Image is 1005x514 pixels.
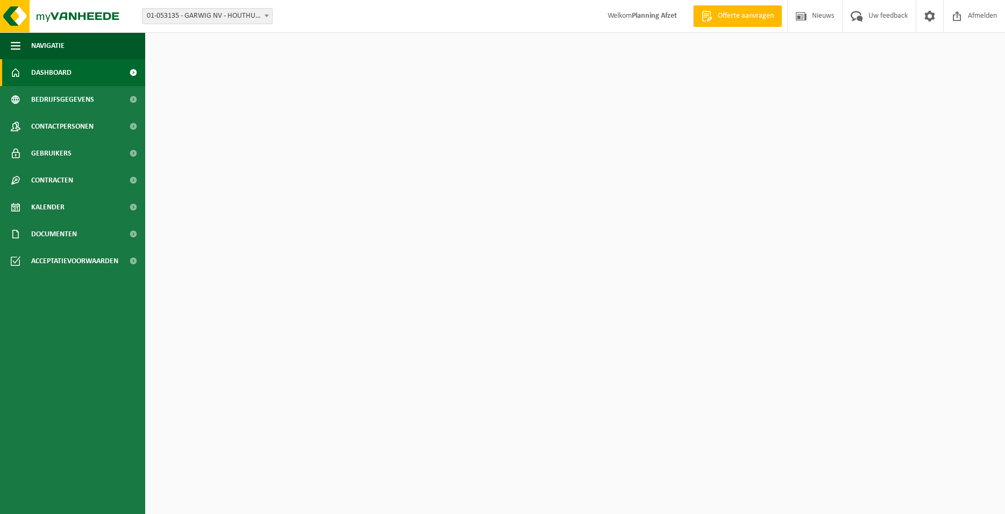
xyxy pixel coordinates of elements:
[31,86,94,113] span: Bedrijfsgegevens
[632,12,677,20] strong: Planning Afzet
[142,9,272,24] span: 01-053135 - GARWIG NV - HOUTHULST
[31,221,77,248] span: Documenten
[142,8,273,24] span: 01-053135 - GARWIG NV - HOUTHULST
[31,248,118,274] span: Acceptatievoorwaarden
[31,113,94,140] span: Contactpersonen
[31,32,65,59] span: Navigatie
[715,11,776,22] span: Offerte aanvragen
[31,194,65,221] span: Kalender
[31,140,72,167] span: Gebruikers
[31,167,73,194] span: Contracten
[31,59,72,86] span: Dashboard
[693,5,782,27] a: Offerte aanvragen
